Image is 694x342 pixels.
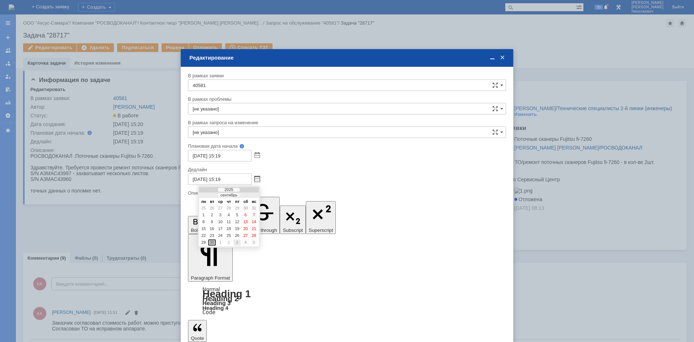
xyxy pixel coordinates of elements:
[217,219,224,225] div: 10
[191,228,201,233] span: Bold
[217,212,224,218] div: 3
[191,335,204,341] span: Quote
[280,205,306,234] button: Subscript
[188,73,505,78] div: В рамках заявки
[250,219,258,225] div: 14
[492,129,498,135] span: Сложная форма
[3,3,48,9] span: РОСВОДОКАНАЛ .
[250,200,258,204] td: вс
[242,212,249,218] div: 6
[242,239,249,246] div: 4
[242,205,249,211] div: 30
[208,226,215,232] div: 16
[188,167,505,172] div: Дедлайн
[225,239,232,246] div: 2
[225,233,232,239] div: 25
[242,200,249,204] td: сб
[208,200,216,204] td: вт
[202,294,239,303] a: Heading 2
[202,309,215,316] a: Code
[242,226,249,232] div: 20
[234,239,241,246] div: 3
[200,200,207,204] td: пн
[250,239,258,246] div: 5
[225,205,232,211] div: 28
[188,144,496,148] div: Плановая дата начала
[188,120,505,125] div: В рамках запроса на изменение
[188,287,506,315] div: Paragraph Format
[188,234,233,282] button: Paragraph Format
[250,205,258,211] div: 31
[225,200,233,204] td: чт
[3,20,106,38] div: Здравствуйте. Требуется провести ремонт поточных сканеров Fujitsu fi-7260 - в кол-ве 2шт.
[489,55,496,61] span: Свернуть (Ctrl + M)
[188,97,505,101] div: В рамках проблемы
[234,233,241,239] div: 26
[188,320,207,342] button: Quote
[234,226,241,232] div: 19
[208,205,215,211] div: 26
[234,205,241,211] div: 29
[218,193,240,197] div: сентябрь
[234,200,241,204] td: пт
[242,233,249,239] div: 27
[208,233,215,239] div: 23
[252,8,267,14] strong: 3500р.
[202,286,220,292] a: Normal
[217,233,224,239] div: 24
[202,288,251,299] a: Heading 1
[202,305,228,311] a: Heading 4
[309,228,333,233] span: Superscript
[217,239,224,246] div: 1
[191,275,230,281] span: Paragraph Format
[208,239,215,246] div: 30
[248,228,277,233] span: Strikethrough
[208,219,215,225] div: 9
[492,82,498,88] span: Сложная форма
[225,212,232,218] div: 4
[188,216,204,234] button: Bold
[225,226,232,232] div: 18
[234,219,241,225] div: 12
[200,219,207,225] div: 8
[200,212,207,218] div: 1
[200,226,207,232] div: 15
[283,228,303,233] span: Subscript
[208,212,215,218] div: 2
[250,233,258,239] div: 28
[217,226,224,232] div: 17
[250,226,258,232] div: 21
[200,239,207,246] div: 29
[499,55,506,61] span: Закрыть
[492,106,498,112] span: Сложная форма
[242,219,249,225] div: 13
[217,205,224,211] div: 27
[3,38,106,49] div: S/N A3MAC43997 - захватывает несколько листов.
[188,191,505,195] div: Описание
[200,233,207,239] div: 22
[3,49,106,55] div: S/N A3MAC43960
[250,212,258,218] div: 7
[245,197,280,234] button: Strikethrough
[3,3,92,14] span: Поточные сканеры Fujitsu fi-7260.
[225,219,232,225] div: 11
[189,55,506,61] div: Редактирование
[217,200,224,204] td: ср
[218,188,240,192] div: 2025
[306,201,336,234] button: Superscript
[202,300,231,306] a: Heading 3
[200,205,207,211] div: 25
[234,212,241,218] div: 5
